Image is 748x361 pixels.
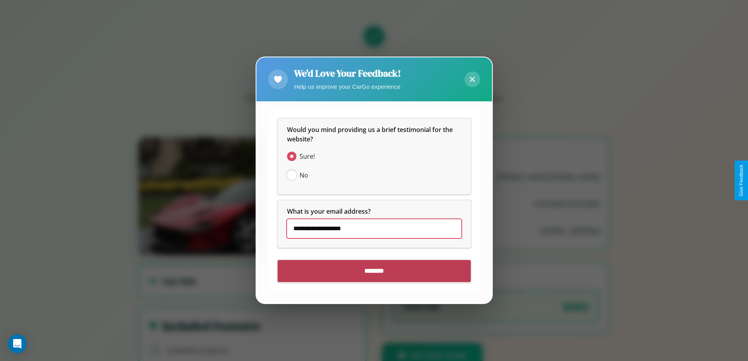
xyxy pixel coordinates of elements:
[287,207,371,216] span: What is your email address?
[294,81,401,92] p: Help us improve your CarGo experience
[8,334,27,353] div: Open Intercom Messenger
[300,171,308,180] span: No
[287,126,454,144] span: Would you mind providing us a brief testimonial for the website?
[294,67,401,80] h2: We'd Love Your Feedback!
[300,152,315,161] span: Sure!
[739,165,744,196] div: Give Feedback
